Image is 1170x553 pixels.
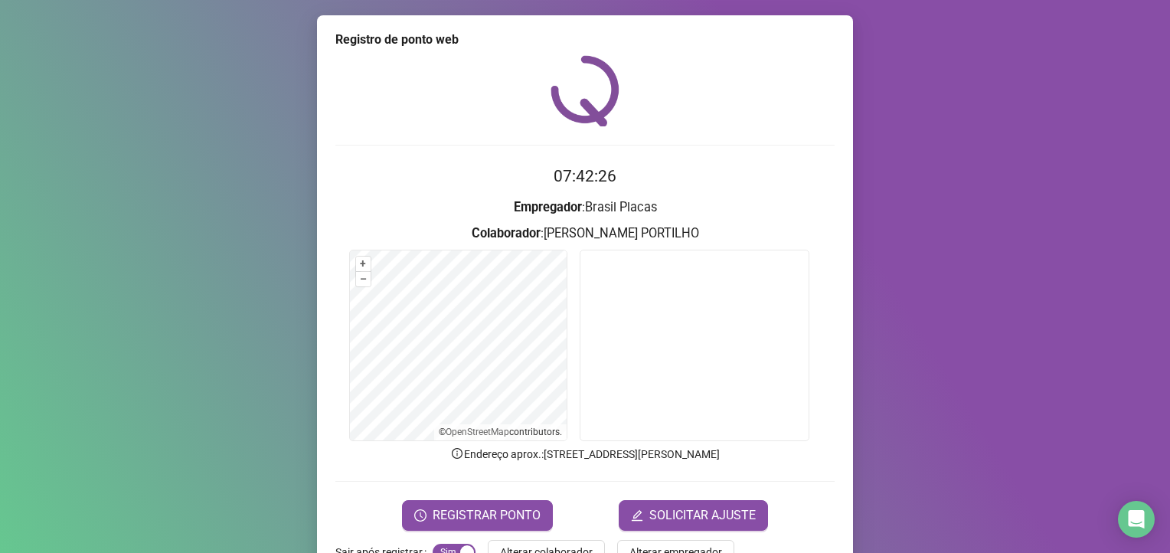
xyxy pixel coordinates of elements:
span: info-circle [450,447,464,460]
div: Registro de ponto web [335,31,835,49]
strong: Empregador [514,200,582,214]
span: edit [631,509,643,522]
li: © contributors. [439,427,562,437]
time: 07:42:26 [554,167,616,185]
button: REGISTRAR PONTO [402,500,553,531]
button: + [356,257,371,271]
button: – [356,272,371,286]
div: Open Intercom Messenger [1118,501,1155,538]
span: SOLICITAR AJUSTE [649,506,756,525]
img: QRPoint [551,55,619,126]
a: OpenStreetMap [446,427,509,437]
p: Endereço aprox. : [STREET_ADDRESS][PERSON_NAME] [335,446,835,463]
span: REGISTRAR PONTO [433,506,541,525]
strong: Colaborador [472,226,541,241]
h3: : [PERSON_NAME] PORTILHO [335,224,835,244]
span: clock-circle [414,509,426,522]
h3: : Brasil Placas [335,198,835,218]
button: editSOLICITAR AJUSTE [619,500,768,531]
